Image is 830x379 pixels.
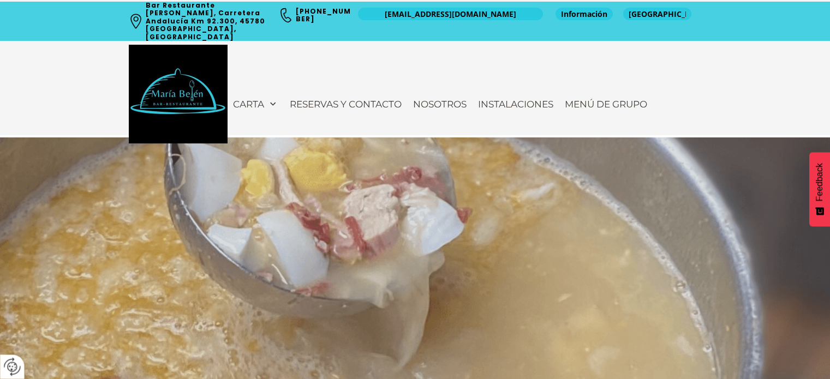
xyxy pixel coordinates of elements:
button: Feedback - Mostrar encuesta [809,152,830,226]
a: Nosotros [408,93,472,115]
span: Información [561,9,607,20]
a: Información [556,8,613,20]
a: Carta [228,93,284,115]
span: Carta [233,99,264,110]
a: [PHONE_NUMBER] [296,7,351,23]
span: Feedback [815,163,825,201]
span: Nosotros [413,99,467,110]
a: Bar Restaurante [PERSON_NAME], Carretera Andalucía Km 92.300, 45780 [GEOGRAPHIC_DATA], [GEOGRAPHI... [146,1,267,41]
a: Menú de Grupo [559,93,653,115]
span: [EMAIL_ADDRESS][DOMAIN_NAME] [385,9,516,20]
span: [GEOGRAPHIC_DATA] [629,9,686,20]
a: Reservas y contacto [284,93,407,115]
span: Menú de Grupo [565,99,647,110]
a: [EMAIL_ADDRESS][DOMAIN_NAME] [358,8,543,20]
img: Bar Restaurante María Belén [129,45,228,143]
span: Instalaciones [478,99,553,110]
a: [GEOGRAPHIC_DATA] [623,8,691,20]
a: Instalaciones [473,93,559,115]
span: Reservas y contacto [290,99,402,110]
